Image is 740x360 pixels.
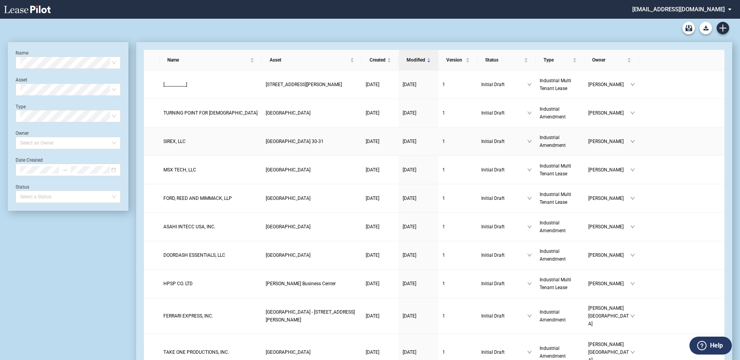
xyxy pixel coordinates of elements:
[163,139,186,144] span: SIREX, LLC
[403,166,435,174] a: [DATE]
[403,139,416,144] span: [DATE]
[630,82,635,87] span: down
[366,349,379,355] span: [DATE]
[540,78,571,91] span: Industrial Multi Tenant Lease
[16,157,43,163] label: Date Created
[592,56,626,64] span: Owner
[163,196,232,201] span: FORD, REED AND MIMMACK, LLP
[163,281,193,286] span: HPSP CO. LTD
[544,56,571,64] span: Type
[540,220,566,233] span: Industrial Amendment
[16,104,26,109] label: Type
[540,163,571,176] span: Industrial Multi Tenant Lease
[540,276,580,291] a: Industrial Multi Tenant Lease
[403,349,416,355] span: [DATE]
[266,82,342,87] span: 100 Anderson Avenue
[266,166,358,174] a: [GEOGRAPHIC_DATA]
[588,166,630,174] span: [PERSON_NAME]
[481,81,527,88] span: Initial Draft
[442,139,445,144] span: 1
[163,313,213,319] span: FERRARI EXPRESS, INC.
[403,280,435,288] a: [DATE]
[527,139,532,144] span: down
[481,251,527,259] span: Initial Draft
[527,224,532,229] span: down
[366,313,379,319] span: [DATE]
[630,281,635,286] span: down
[477,50,536,71] th: Status
[630,139,635,144] span: down
[366,82,379,87] span: [DATE]
[442,167,445,173] span: 1
[366,138,395,145] a: [DATE]
[266,252,310,258] span: Ontario Pacific Business Center
[540,192,571,205] span: Industrial Multi Tenant Lease
[588,251,630,259] span: [PERSON_NAME]
[16,184,29,190] label: Status
[366,167,379,173] span: [DATE]
[527,314,532,318] span: down
[442,251,473,259] a: 1
[540,247,580,263] a: Industrial Amendment
[527,82,532,87] span: down
[403,82,416,87] span: [DATE]
[442,223,473,231] a: 1
[362,50,399,71] th: Created
[163,194,258,202] a: FORD, REED AND MIMMACK, LLP
[442,281,445,286] span: 1
[266,110,310,116] span: Dupont Industrial Center
[446,56,464,64] span: Version
[630,314,635,318] span: down
[481,223,527,231] span: Initial Draft
[16,50,28,56] label: Name
[442,82,445,87] span: 1
[481,109,527,117] span: Initial Draft
[266,349,310,355] span: Dow Business Center
[442,312,473,320] a: 1
[540,191,580,206] a: Industrial Multi Tenant Lease
[527,168,532,172] span: down
[266,308,358,324] a: [GEOGRAPHIC_DATA] - [STREET_ADDRESS][PERSON_NAME]
[403,81,435,88] a: [DATE]
[163,81,258,88] a: [___________]
[62,167,68,173] span: swap-right
[540,106,566,120] span: Industrial Amendment
[527,253,532,258] span: down
[403,252,416,258] span: [DATE]
[403,138,435,145] a: [DATE]
[403,224,416,229] span: [DATE]
[717,22,729,34] a: Create new document
[630,196,635,201] span: down
[588,223,630,231] span: [PERSON_NAME]
[403,312,435,320] a: [DATE]
[527,281,532,286] span: down
[366,251,395,259] a: [DATE]
[403,281,416,286] span: [DATE]
[588,280,630,288] span: [PERSON_NAME]
[266,138,358,145] a: [GEOGRAPHIC_DATA] 30-31
[266,224,310,229] span: Dow Business Center
[442,349,445,355] span: 1
[540,134,580,149] a: Industrial Amendment
[540,346,566,359] span: Industrial Amendment
[366,109,395,117] a: [DATE]
[163,109,258,117] a: TURNING POINT FOR [DEMOGRAPHIC_DATA]
[266,280,358,288] a: [PERSON_NAME] Business Center
[588,304,630,328] span: [PERSON_NAME][GEOGRAPHIC_DATA]
[403,348,435,356] a: [DATE]
[163,349,229,355] span: TAKE ONE PRODUCTIONS, INC.
[442,110,445,116] span: 1
[536,50,584,71] th: Type
[366,252,379,258] span: [DATE]
[540,249,566,262] span: Industrial Amendment
[407,56,425,64] span: Modified
[481,280,527,288] span: Initial Draft
[262,50,362,71] th: Asset
[366,224,379,229] span: [DATE]
[442,252,445,258] span: 1
[163,280,258,288] a: HPSP CO. LTD
[62,167,68,173] span: to
[540,277,571,290] span: Industrial Multi Tenant Lease
[682,22,695,34] a: Archive
[16,131,29,136] label: Owner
